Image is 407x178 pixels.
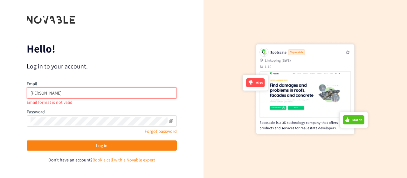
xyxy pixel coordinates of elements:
span: Log in [96,142,107,149]
p: Hello! [27,44,177,54]
a: Book a call with a Novable expert [93,157,155,163]
a: Forgot password [145,128,177,134]
label: Password [27,109,45,115]
span: Don't have an account? [48,157,93,163]
span: eye-invisible [169,119,173,123]
p: Log in to your account. [27,62,177,71]
iframe: Chat Widget [303,109,407,178]
div: Widget de chat [303,109,407,178]
button: Log in [27,140,177,151]
label: Email [27,81,37,87]
div: Email format is not valid [27,99,177,106]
